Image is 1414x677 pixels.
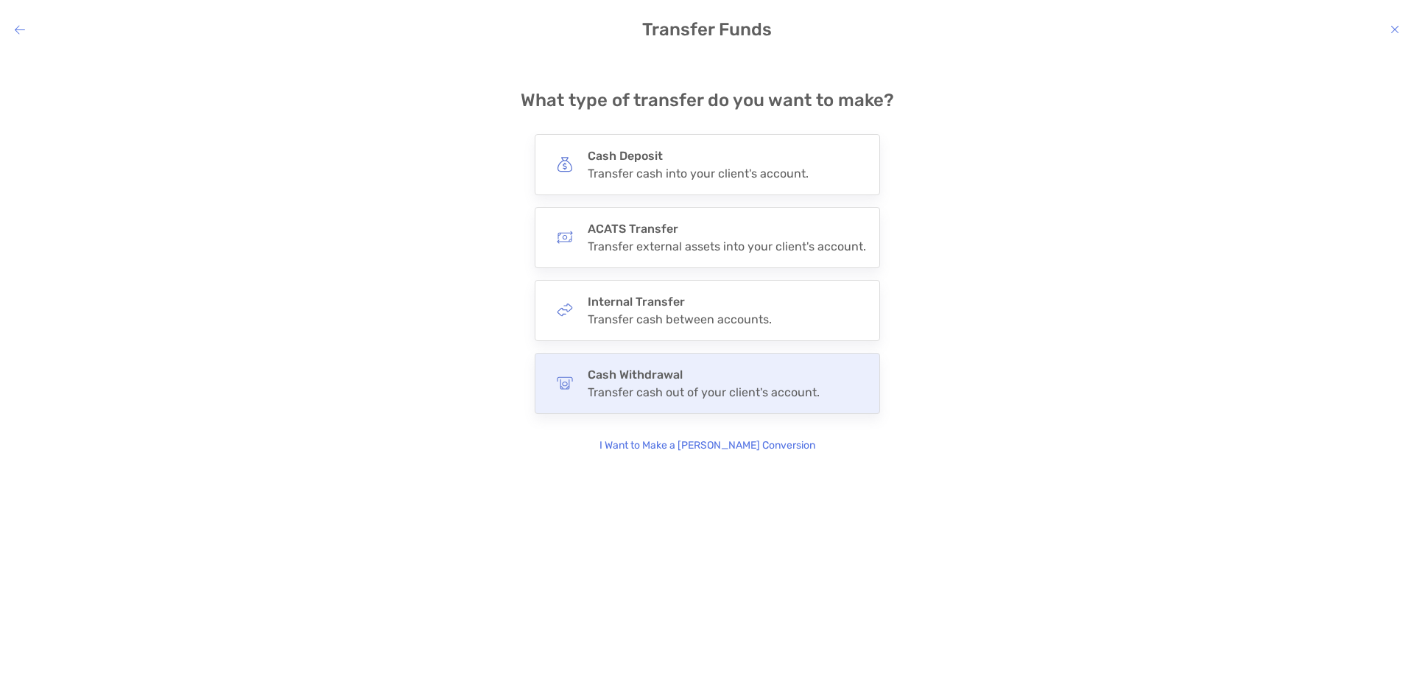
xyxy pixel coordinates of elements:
[599,438,815,454] p: I Want to Make a [PERSON_NAME] Conversion
[557,156,573,172] img: button icon
[557,375,573,391] img: button icon
[588,385,820,399] div: Transfer cash out of your client's account.
[588,166,809,180] div: Transfer cash into your client's account.
[557,302,573,318] img: button icon
[521,90,894,111] h4: What type of transfer do you want to make?
[588,312,772,326] div: Transfer cash between accounts.
[557,229,573,245] img: button icon
[588,239,866,253] div: Transfer external assets into your client's account.
[588,149,809,163] h4: Cash Deposit
[588,295,772,309] h4: Internal Transfer
[588,222,866,236] h4: ACATS Transfer
[588,368,820,382] h4: Cash Withdrawal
